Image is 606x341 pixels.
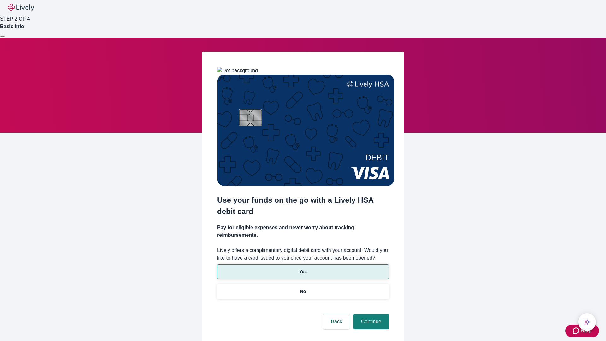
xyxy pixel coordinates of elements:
[8,4,34,11] img: Lively
[217,247,389,262] label: Lively offers a complimentary digital debit card with your account. Would you like to have a card...
[299,268,307,275] p: Yes
[580,327,591,335] span: Help
[584,319,590,325] svg: Lively AI Assistant
[217,194,389,217] h2: Use your funds on the go with a Lively HSA debit card
[217,284,389,299] button: No
[573,327,580,335] svg: Zendesk support icon
[353,314,389,329] button: Continue
[217,224,389,239] h4: Pay for eligible expenses and never worry about tracking reimbursements.
[217,67,258,75] img: Dot background
[217,264,389,279] button: Yes
[300,288,306,295] p: No
[578,313,596,331] button: chat
[323,314,350,329] button: Back
[217,75,394,186] img: Debit card
[565,325,599,337] button: Zendesk support iconHelp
